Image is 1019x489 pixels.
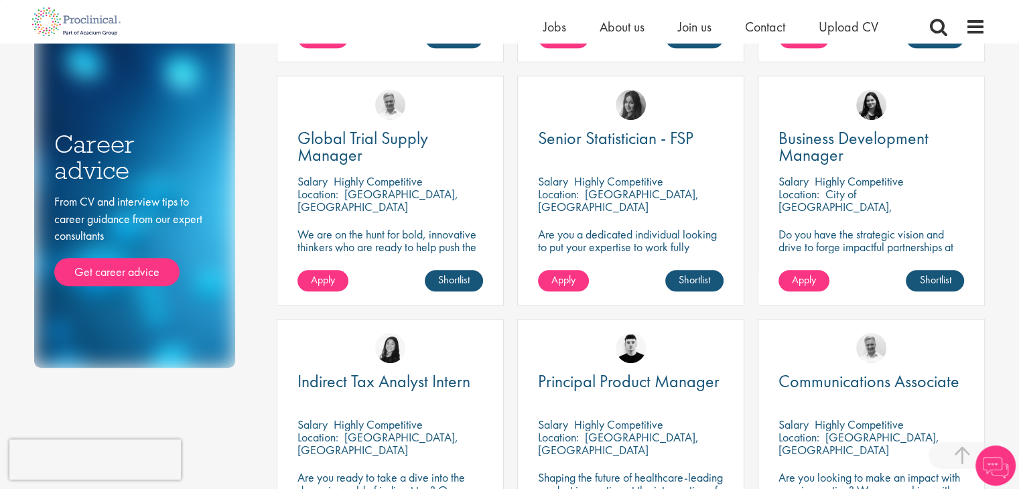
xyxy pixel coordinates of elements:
p: Highly Competitive [815,173,904,189]
span: Communications Associate [778,370,959,393]
a: Jobs [543,18,566,36]
a: Join us [678,18,711,36]
a: Global Trial Supply Manager [297,130,483,163]
p: Are you a dedicated individual looking to put your expertise to work fully flexibly in a remote p... [538,228,724,266]
span: Location: [297,186,338,202]
p: [GEOGRAPHIC_DATA], [GEOGRAPHIC_DATA] [297,186,458,214]
div: From CV and interview tips to career guidance from our expert consultants [54,193,215,286]
img: Numhom Sudsok [375,333,405,363]
span: Location: [778,429,819,445]
p: [GEOGRAPHIC_DATA], [GEOGRAPHIC_DATA] [297,429,458,458]
a: About us [600,18,644,36]
a: Communications Associate [778,373,964,390]
span: Salary [538,417,568,432]
a: Business Development Manager [778,130,964,163]
iframe: reCAPTCHA [9,439,181,480]
span: Apply [311,273,335,287]
p: [GEOGRAPHIC_DATA], [GEOGRAPHIC_DATA] [538,429,699,458]
span: Salary [297,173,328,189]
a: Senior Statistician - FSP [538,130,724,147]
p: [GEOGRAPHIC_DATA], [GEOGRAPHIC_DATA] [538,186,699,214]
p: We are on the hunt for bold, innovative thinkers who are ready to help push the boundaries of sci... [297,228,483,279]
a: Apply [538,270,589,291]
img: Heidi Hennigan [616,90,646,120]
a: Apply [778,270,829,291]
img: Joshua Bye [856,333,886,363]
a: Upload CV [819,18,878,36]
span: Location: [538,429,579,445]
img: Indre Stankeviciute [856,90,886,120]
img: Joshua Bye [375,90,405,120]
span: Apply [792,273,816,287]
a: Apply [297,270,348,291]
span: Senior Statistician - FSP [538,127,693,149]
img: Chatbot [975,445,1016,486]
a: Indirect Tax Analyst Intern [297,373,483,390]
span: Principal Product Manager [538,370,720,393]
span: Salary [778,417,809,432]
a: Principal Product Manager [538,373,724,390]
span: Global Trial Supply Manager [297,127,428,166]
p: Highly Competitive [334,173,423,189]
a: Shortlist [906,270,964,291]
span: Salary [778,173,809,189]
span: Salary [297,417,328,432]
p: Highly Competitive [574,173,663,189]
p: Highly Competitive [574,417,663,432]
p: Highly Competitive [815,417,904,432]
p: [GEOGRAPHIC_DATA], [GEOGRAPHIC_DATA] [778,429,939,458]
span: Location: [297,429,338,445]
a: Shortlist [425,270,483,291]
h3: Career advice [54,131,215,183]
span: Indirect Tax Analyst Intern [297,370,470,393]
p: Highly Competitive [334,417,423,432]
a: Get career advice [54,258,180,286]
span: Location: [778,186,819,202]
img: Patrick Melody [616,333,646,363]
p: Do you have the strategic vision and drive to forge impactful partnerships at the forefront of ph... [778,228,964,304]
span: Apply [551,273,575,287]
a: Contact [745,18,785,36]
p: City of [GEOGRAPHIC_DATA], [GEOGRAPHIC_DATA] [778,186,892,227]
span: Location: [538,186,579,202]
span: Salary [538,173,568,189]
span: Business Development Manager [778,127,929,166]
a: Shortlist [665,270,724,291]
